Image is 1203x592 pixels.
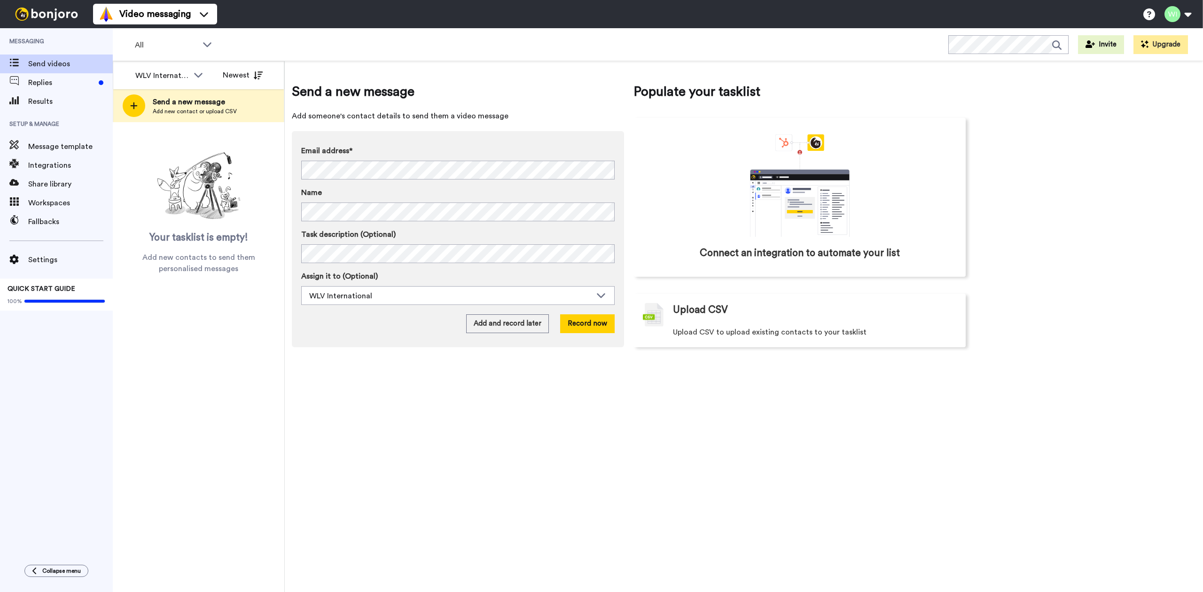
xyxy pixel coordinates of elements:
div: WLV International [309,290,592,302]
img: bj-logo-header-white.svg [11,8,82,21]
span: Populate your tasklist [633,82,966,101]
span: Upload CSV to upload existing contacts to your tasklist [673,327,867,338]
span: Video messaging [119,8,191,21]
span: Results [28,96,113,107]
button: Invite [1078,35,1124,54]
button: Upgrade [1133,35,1188,54]
span: Add new contacts to send them personalised messages [127,252,270,274]
label: Assign it to (Optional) [301,271,615,282]
span: Upload CSV [673,303,728,317]
span: QUICK START GUIDE [8,286,75,292]
span: 100% [8,297,22,305]
span: Message template [28,141,113,152]
span: Send a new message [153,96,237,108]
button: Collapse menu [24,565,88,577]
span: Send videos [28,58,113,70]
span: Name [301,187,322,198]
button: Add and record later [466,314,549,333]
span: Integrations [28,160,113,171]
span: Workspaces [28,197,113,209]
span: Your tasklist is empty! [149,231,248,245]
label: Task description (Optional) [301,229,615,240]
span: Add someone's contact details to send them a video message [292,110,624,122]
img: ready-set-action.png [152,148,246,224]
div: WLV International [135,70,189,81]
span: All [135,39,198,51]
span: Settings [28,254,113,265]
label: Email address* [301,145,615,156]
span: Add new contact or upload CSV [153,108,237,115]
button: Record now [560,314,615,333]
button: Newest [216,66,270,85]
div: animation [729,134,870,237]
span: Fallbacks [28,216,113,227]
span: Replies [28,77,95,88]
span: Connect an integration to automate your list [700,246,900,260]
span: Collapse menu [42,567,81,575]
img: csv-grey.png [643,303,664,327]
img: vm-color.svg [99,7,114,22]
span: Send a new message [292,82,624,101]
span: Share library [28,179,113,190]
